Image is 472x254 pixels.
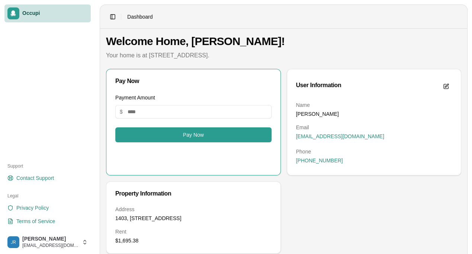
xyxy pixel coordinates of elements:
[115,237,272,244] dd: $1,695.38
[115,191,272,197] div: Property Information
[115,206,272,213] dt: Address
[115,95,155,101] label: Payment Amount
[106,51,461,60] p: Your home is at [STREET_ADDRESS].
[296,148,452,155] dt: Phone
[296,157,343,164] span: [PHONE_NUMBER]
[22,242,79,248] span: [EMAIL_ADDRESS][DOMAIN_NAME]
[115,215,272,222] dd: 1403, [STREET_ADDRESS]
[296,110,452,118] dd: [PERSON_NAME]
[4,233,91,251] button: Jose Rodriguez[PERSON_NAME][EMAIL_ADDRESS][DOMAIN_NAME]
[115,228,272,235] dt: Rent
[4,4,91,22] a: Occupi
[120,108,123,115] span: $
[4,202,91,214] a: Privacy Policy
[4,160,91,172] div: Support
[106,35,461,48] h1: Welcome Home, [PERSON_NAME]!
[296,101,452,109] dt: Name
[4,190,91,202] div: Legal
[16,218,55,225] span: Terms of Service
[115,127,272,142] button: Pay Now
[296,124,452,131] dt: Email
[16,204,49,212] span: Privacy Policy
[22,10,88,17] span: Occupi
[296,133,384,140] span: [EMAIL_ADDRESS][DOMAIN_NAME]
[22,236,79,242] span: [PERSON_NAME]
[115,78,272,84] div: Pay Now
[7,236,19,248] img: Jose Rodriguez
[16,174,54,182] span: Contact Support
[4,215,91,227] a: Terms of Service
[4,172,91,184] a: Contact Support
[127,13,153,20] span: Dashboard
[127,13,153,20] nav: breadcrumb
[296,82,341,88] div: User Information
